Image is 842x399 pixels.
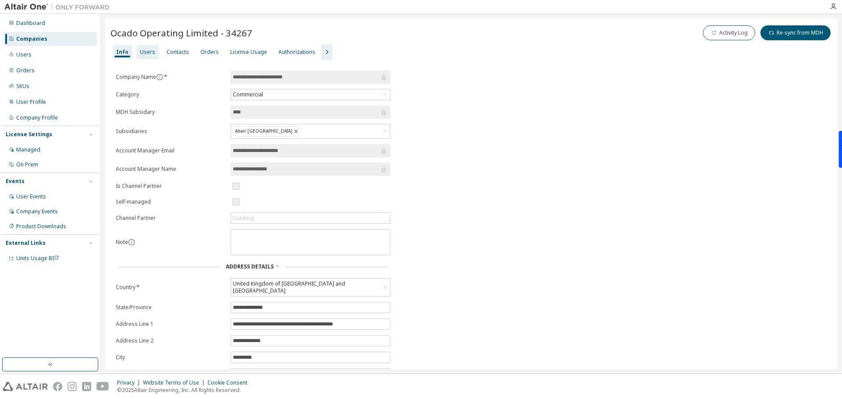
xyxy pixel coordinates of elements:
[143,379,207,386] div: Website Terms of Use
[760,25,831,40] button: Re-sync from MDH
[16,208,58,215] div: Company Events
[200,49,219,56] div: Orders
[128,239,135,246] button: information
[116,304,225,311] label: State/Province
[96,382,109,391] img: youtube.svg
[231,279,390,296] div: United Kingdom of [GEOGRAPHIC_DATA] and [GEOGRAPHIC_DATA]
[116,354,225,361] label: City
[16,35,47,42] div: Companies
[116,147,225,154] label: Account Manager Email
[116,109,225,116] label: MDH Subsidary
[53,382,62,391] img: facebook.svg
[230,49,267,56] div: License Usage
[233,215,257,222] div: Loading...
[6,131,52,138] div: License Settings
[231,124,390,138] div: Altair [GEOGRAPHIC_DATA]
[6,240,46,247] div: External Links
[116,238,128,246] label: Note
[156,74,163,81] button: information
[232,90,264,99] div: Commercial
[16,67,35,74] div: Orders
[226,263,274,270] span: Address Details
[82,382,91,391] img: linkedin.svg
[116,49,128,56] div: Info
[117,386,253,394] p: © 2025 Altair Engineering, Inc. All Rights Reserved.
[116,284,225,291] label: Country
[16,114,58,121] div: Company Profile
[16,20,45,27] div: Dashboard
[116,91,225,98] label: Category
[116,166,225,173] label: Account Manager Name
[16,193,46,200] div: User Events
[116,74,225,81] label: Company Name
[231,89,390,100] div: Commercial
[116,215,225,222] label: Channel Partner
[16,99,46,106] div: User Profile
[16,83,29,90] div: SKUs
[116,337,225,344] label: Address Line 2
[116,321,225,328] label: Address Line 1
[140,49,155,56] div: Users
[16,51,32,58] div: Users
[167,49,189,56] div: Contacts
[16,223,66,230] div: Product Downloads
[16,161,38,168] div: On Prem
[116,183,225,190] label: Is Channel Partner
[117,379,143,386] div: Privacy
[116,128,225,135] label: Subsidiaries
[3,382,48,391] img: altair_logo.svg
[232,279,381,296] div: United Kingdom of [GEOGRAPHIC_DATA] and [GEOGRAPHIC_DATA]
[16,254,59,262] span: Units Usage BI
[16,146,40,153] div: Managed
[68,382,77,391] img: instagram.svg
[4,3,114,11] img: Altair One
[207,379,253,386] div: Cookie Consent
[703,25,755,40] button: Activity Log
[233,126,302,137] div: Altair [GEOGRAPHIC_DATA]
[231,213,390,223] div: Loading...
[278,49,315,56] div: Authorizations
[6,178,25,185] div: Events
[111,27,252,39] span: Ocado Operating Limited - 34267
[116,198,225,205] label: Self-managed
